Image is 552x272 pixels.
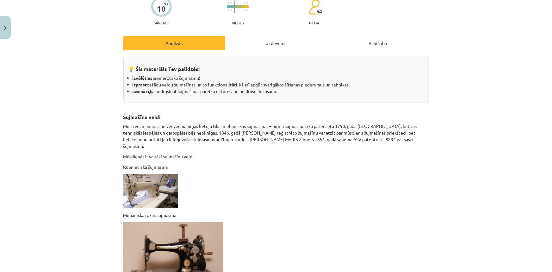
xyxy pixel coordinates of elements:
[225,36,327,50] div: Uzdevums
[157,4,166,13] div: 10
[133,82,147,87] strong: izprast
[123,212,429,218] p: Mehāniskā rokas šujmašīna
[133,75,153,81] strong: izvēlēties
[327,36,429,50] div: Palīdzība
[244,9,245,11] img: icon-short-line-57e1e144782c952c97e751825c79c345078a6d821885a25fce030b3d8c18986b.svg
[231,9,232,11] img: icon-short-line-57e1e144782c952c97e751825c79c345078a6d821885a25fce030b3d8c18986b.svg
[164,2,168,6] span: XP
[123,153,429,160] p: Mūsdienās ir vairāki šujmašīnu veidi:
[244,2,245,4] img: icon-short-line-57e1e144782c952c97e751825c79c345078a6d821885a25fce030b3d8c18986b.svg
[133,88,150,94] strong: uzzināsi,
[228,2,229,4] img: icon-short-line-57e1e144782c952c97e751825c79c345078a6d821885a25fce030b3d8c18986b.svg
[232,21,244,25] p: Viegls
[228,9,229,11] img: icon-short-line-57e1e144782c952c97e751825c79c345078a6d821885a25fce030b3d8c18986b.svg
[128,66,200,72] strong: 💡 Šis materiāls Tev palīdzēs:
[133,75,424,81] li: piemērotāko šujmašīnu;
[151,21,172,25] p: Saņemsi
[309,21,319,25] p: pilda
[247,9,248,11] img: icon-short-line-57e1e144782c952c97e751825c79c345078a6d821885a25fce030b3d8c18986b.svg
[234,1,235,13] img: icon-long-line-d9ea69661e0d244f92f715978eff75569469978d946b2353a9bb055b3ed8787d.svg
[231,2,232,4] img: icon-short-line-57e1e144782c952c97e751825c79c345078a6d821885a25fce030b3d8c18986b.svg
[133,81,424,88] li: dažādu veidu šujmašīnas un to funkcionalitāti, kā arī apgūt svarīgākos šūšanas piederumus un tehn...
[123,123,429,149] p: Mūsu vecmāmiņas un vecvecmāmiņas lietoja tikai mehāniskās šujmašīnas – pirmā šujmašīna tika paten...
[133,88,424,95] li: kā nodrošināt šujmašīnas pareizu uzturēšanu un drošu lietošanu.
[123,164,429,170] p: Rūpnieciskā šujmašīna
[123,174,178,208] img: AD_4nXc_4iG6rCeJ58VJay2cnJmMgrsVHYE3Au01DN-bfvm_jb1udsHY4lDjVzzpWZi3X7iVfrxtGbdNpLMUWpn6zPNHrjyK-...
[247,2,248,4] img: icon-short-line-57e1e144782c952c97e751825c79c345078a6d821885a25fce030b3d8c18986b.svg
[123,114,161,120] strong: Šujmašīnu veidi
[4,26,7,30] img: icon-close-lesson-0947bae3869378f0d4975bcd49f059093ad1ed9edebbc8119c70593378902aed.svg
[317,9,322,14] span: 54
[123,36,225,50] div: Apraksts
